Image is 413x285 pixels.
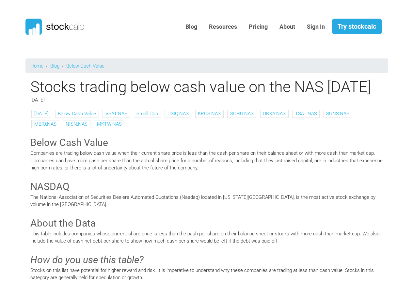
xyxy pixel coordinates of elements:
[263,111,286,117] a: ORKA:NAS
[66,121,87,127] a: NISN:NAS
[50,63,59,69] a: Blog
[97,121,122,127] a: MKTW:NAS
[30,194,383,208] p: The National Association of Securities Dealers Automated Quotations (Nasdaq) located in [US_STATE...
[30,97,45,103] span: [DATE]
[198,111,221,117] a: KROS:NAS
[34,111,49,117] a: [DATE]
[204,19,242,35] a: Resources
[30,150,383,172] p: Companies are trading below cash value when their current share price is less than the cash per s...
[66,63,104,69] a: Below Cash Value
[136,111,158,117] a: Small Cap
[25,78,388,96] h1: Stocks trading below cash value on the NAS [DATE]
[167,111,189,117] a: CSIQ:NAS
[30,230,383,245] p: This table includes companies whose current share price is less than the cash per share on their ...
[30,136,383,150] h3: Below Cash Value
[105,111,127,117] a: VSAT:NAS
[30,216,383,230] h3: About the Data
[326,111,349,117] a: SUNS:NAS
[34,121,56,127] a: MBIO:NAS
[230,111,254,117] a: SOHU:NAS
[244,19,273,35] a: Pricing
[302,19,330,35] a: Sign In
[275,19,300,35] a: About
[30,267,383,281] p: Stocks on this list have potential for higher reward and risk. It is imperative to understand why...
[332,19,382,34] a: Try stockcalc
[25,58,388,73] nav: breadcrumb
[30,180,383,194] h3: NASDAQ
[295,111,317,117] a: TSAT:NAS
[30,253,383,267] h3: How do you use this table?
[30,63,43,69] a: Home
[58,111,96,117] a: Below Cash Value
[181,19,202,35] a: Blog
